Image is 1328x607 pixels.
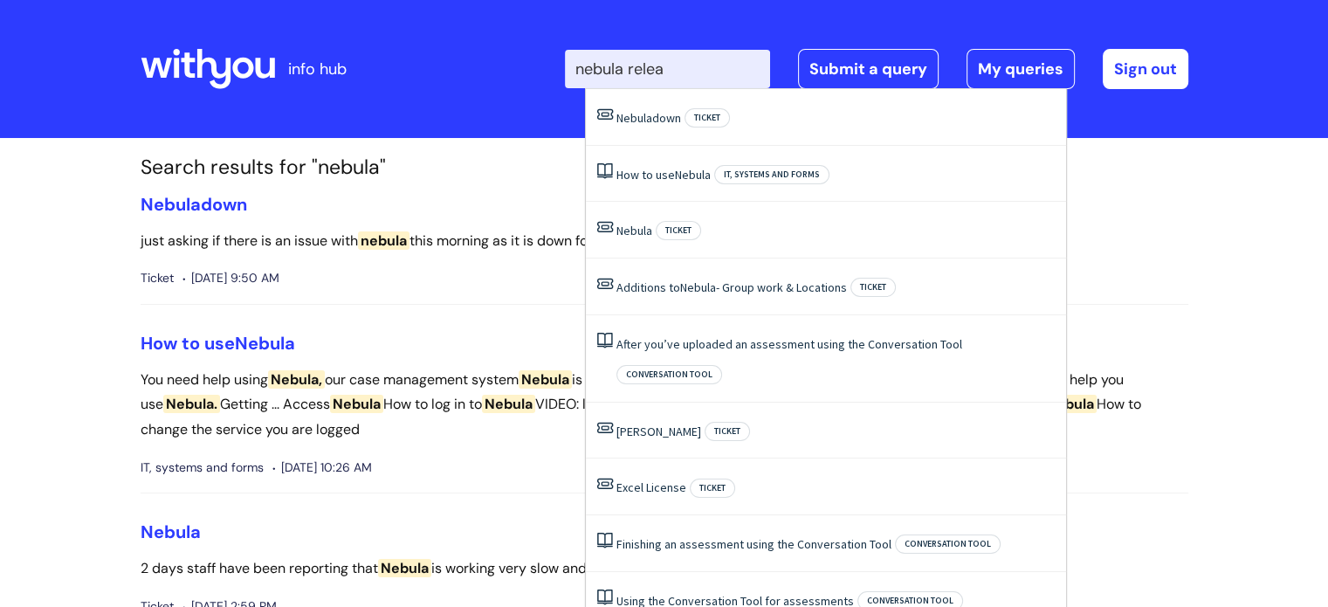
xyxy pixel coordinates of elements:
[850,278,896,297] span: Ticket
[685,108,730,128] span: Ticket
[378,559,431,577] span: Nebula
[616,223,652,238] a: Nebula
[141,556,1188,582] p: 2 days staff have been reporting that is working very slow and on occasions
[798,49,939,89] a: Submit a query
[272,457,372,479] span: [DATE] 10:26 AM
[182,267,279,289] span: [DATE] 9:50 AM
[141,229,1188,254] p: just asking if there is an issue with this morning as it is down for Rotherham
[482,395,535,413] span: Nebula
[288,55,347,83] p: info hub
[163,395,220,413] span: Nebula.
[895,535,1001,554] span: Conversation tool
[714,165,829,184] span: IT, systems and forms
[141,521,201,543] a: Nebula
[616,536,891,552] a: Finishing an assessment using the Conversation Tool
[616,110,652,126] span: Nebula
[565,50,770,88] input: Search
[616,110,681,126] a: Nebuladown
[141,332,295,355] a: How to useNebula
[616,336,962,352] a: After you’ve uploaded an assessment using the Conversation Tool
[680,279,716,295] span: Nebula
[141,267,174,289] span: Ticket
[1043,395,1097,413] span: Nebula
[690,479,735,498] span: Ticket
[616,167,711,183] a: How to useNebula
[141,193,247,216] a: Nebuladown
[656,221,701,240] span: Ticket
[141,457,264,479] span: IT, systems and forms
[235,332,295,355] span: Nebula
[565,49,1188,89] div: | -
[616,424,701,439] a: [PERSON_NAME]
[141,155,1188,180] h1: Search results for "nebula"
[705,422,750,441] span: Ticket
[141,368,1188,443] p: You need help using our case management system is one of our case ... use guides Use the step-by-...
[675,167,711,183] span: Nebula
[616,479,686,495] a: Excel License
[330,395,383,413] span: Nebula
[358,231,409,250] span: nebula
[1103,49,1188,89] a: Sign out
[967,49,1075,89] a: My queries
[141,193,201,216] span: Nebula
[519,370,572,389] span: Nebula
[268,370,325,389] span: Nebula,
[616,279,847,295] a: Additions toNebula- Group work & Locations
[616,365,722,384] span: Conversation tool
